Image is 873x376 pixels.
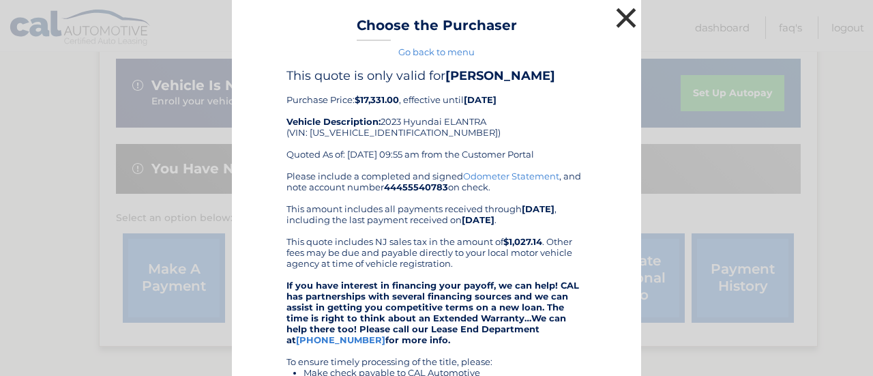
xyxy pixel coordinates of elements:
b: 44455540783 [384,182,448,192]
b: [DATE] [462,214,494,225]
button: × [612,4,640,31]
strong: If you have interest in financing your payoff, we can help! CAL has partnerships with several fin... [286,280,579,345]
b: $17,331.00 [355,94,399,105]
h3: Choose the Purchaser [357,17,517,41]
strong: Vehicle Description: [286,116,381,127]
a: Odometer Statement [463,171,559,182]
div: Purchase Price: , effective until 2023 Hyundai ELANTRA (VIN: [US_VEHICLE_IDENTIFICATION_NUMBER]) ... [286,68,587,171]
b: [PERSON_NAME] [445,68,555,83]
h4: This quote is only valid for [286,68,587,83]
a: [PHONE_NUMBER] [296,334,385,345]
b: [DATE] [464,94,497,105]
b: [DATE] [522,203,554,214]
b: $1,027.14 [503,236,542,247]
a: Go back to menu [398,46,475,57]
